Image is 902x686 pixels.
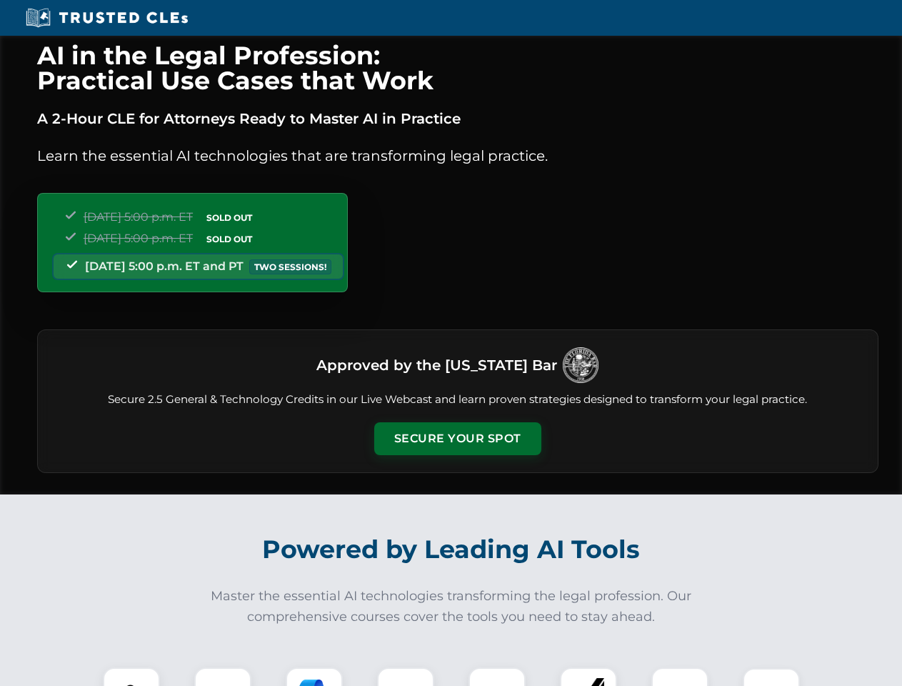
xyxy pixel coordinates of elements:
span: SOLD OUT [201,232,257,247]
span: SOLD OUT [201,210,257,225]
img: Logo [563,347,598,383]
p: Learn the essential AI technologies that are transforming legal practice. [37,144,878,167]
h1: AI in the Legal Profession: Practical Use Cases that Work [37,43,878,93]
h3: Approved by the [US_STATE] Bar [316,352,557,378]
h2: Powered by Leading AI Tools [56,525,847,575]
p: Secure 2.5 General & Technology Credits in our Live Webcast and learn proven strategies designed ... [55,392,861,408]
button: Secure Your Spot [374,422,541,455]
img: Trusted CLEs [21,7,192,29]
span: [DATE] 5:00 p.m. ET [84,210,193,224]
p: A 2-Hour CLE for Attorneys Ready to Master AI in Practice [37,107,878,130]
p: Master the essential AI technologies transforming the legal profession. Our comprehensive courses... [201,586,701,627]
span: [DATE] 5:00 p.m. ET [84,232,193,245]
